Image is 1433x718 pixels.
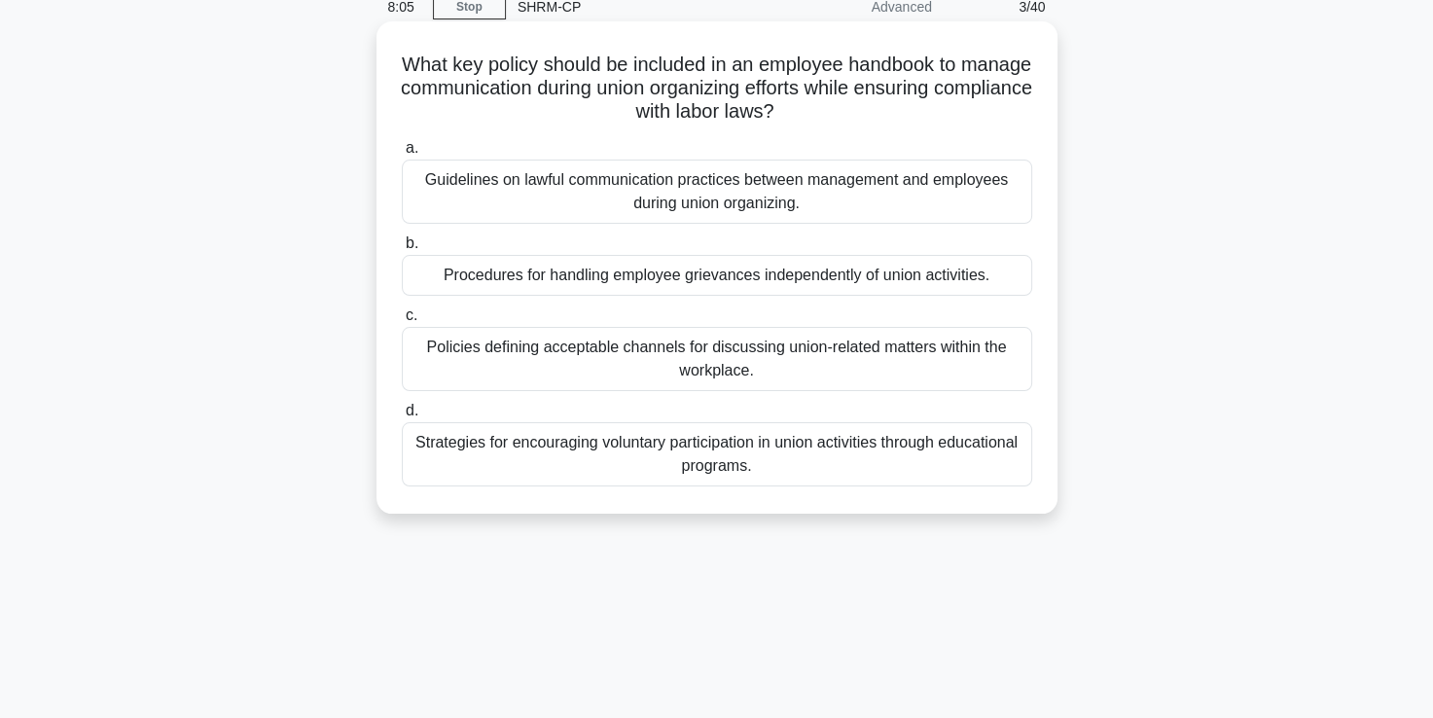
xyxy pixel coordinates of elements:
span: a. [406,139,418,156]
span: d. [406,402,418,418]
div: Strategies for encouraging voluntary participation in union activities through educational programs. [402,422,1032,486]
div: Guidelines on lawful communication practices between management and employees during union organi... [402,160,1032,224]
span: b. [406,234,418,251]
h5: What key policy should be included in an employee handbook to manage communication during union o... [400,53,1034,125]
div: Policies defining acceptable channels for discussing union-related matters within the workplace. [402,327,1032,391]
div: Procedures for handling employee grievances independently of union activities. [402,255,1032,296]
span: c. [406,306,417,323]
